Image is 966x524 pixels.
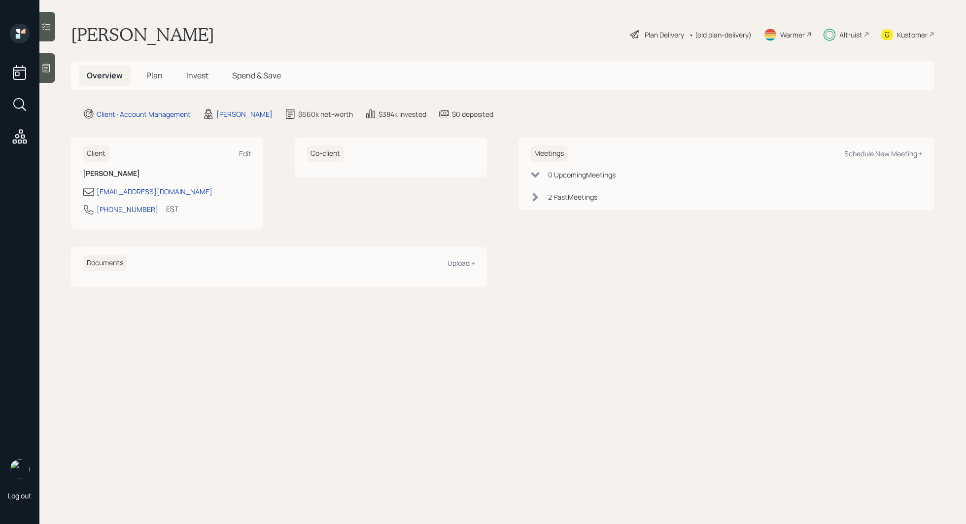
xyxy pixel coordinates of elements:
[97,109,191,119] div: Client · Account Management
[689,30,752,40] div: • (old plan-delivery)
[548,170,616,180] div: 0 Upcoming Meeting s
[8,491,32,500] div: Log out
[548,192,597,202] div: 2 Past Meeting s
[83,145,109,162] h6: Client
[71,24,214,45] h1: [PERSON_NAME]
[83,255,127,271] h6: Documents
[448,258,475,268] div: Upload +
[298,109,353,119] div: $660k net-worth
[530,145,568,162] h6: Meetings
[307,145,344,162] h6: Co-client
[97,204,158,214] div: [PHONE_NUMBER]
[897,30,928,40] div: Kustomer
[239,149,251,158] div: Edit
[83,170,251,178] h6: [PERSON_NAME]
[146,70,163,81] span: Plan
[452,109,493,119] div: $0 deposited
[166,204,178,214] div: EST
[232,70,281,81] span: Spend & Save
[645,30,684,40] div: Plan Delivery
[87,70,123,81] span: Overview
[186,70,208,81] span: Invest
[10,459,30,479] img: retirable_logo.png
[379,109,426,119] div: $384k invested
[839,30,862,40] div: Altruist
[844,149,923,158] div: Schedule New Meeting +
[780,30,805,40] div: Warmer
[216,109,273,119] div: [PERSON_NAME]
[97,186,212,197] div: [EMAIL_ADDRESS][DOMAIN_NAME]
